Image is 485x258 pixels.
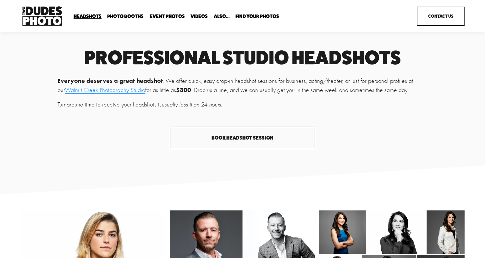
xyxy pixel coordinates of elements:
[235,14,279,20] a: folder dropdown
[176,86,191,94] strong: $300
[190,14,208,20] a: Videos
[162,101,221,108] em: usually less than 24 hours
[150,14,185,20] a: Event Photos
[107,14,144,19] span: Photo Booths
[214,14,230,19] span: Also...
[74,14,102,19] span: Headshots
[58,49,427,66] h1: Professional Studio Headshots
[58,76,427,95] p: . We offer quick, easy drop-in headshot sessions for business, acting/theater, or just for person...
[20,5,64,27] img: Two Dudes Photo | Headshots, Portraits &amp; Photo Booths
[107,14,144,20] a: folder dropdown
[214,14,230,20] a: folder dropdown
[58,100,427,109] p: Turnaround time to receive your headshots is .
[65,86,145,94] a: Walnut Creek Photography Studio
[58,77,163,84] strong: Everyone deserves a great headshot
[417,7,465,26] a: Contact Us
[235,14,279,19] span: Find Your Photos
[74,14,102,20] a: folder dropdown
[170,127,316,149] a: Book Headshot Session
